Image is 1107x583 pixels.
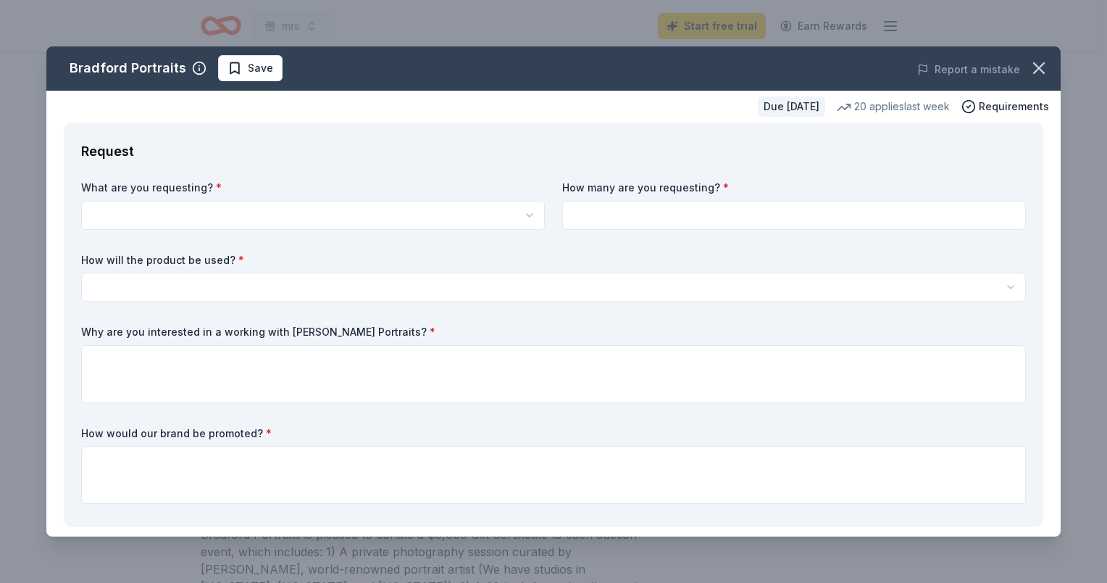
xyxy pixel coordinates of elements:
[248,59,273,77] span: Save
[81,181,545,195] label: What are you requesting?
[979,98,1049,115] span: Requirements
[562,181,1026,195] label: How many are you requesting?
[758,96,825,117] div: Due [DATE]
[81,325,1026,339] label: Why are you interested in a working with [PERSON_NAME] Portraits?
[81,253,1026,268] label: How will the product be used?
[81,140,1026,163] div: Request
[917,61,1020,78] button: Report a mistake
[81,426,1026,441] label: How would our brand be promoted?
[218,55,283,81] button: Save
[70,57,186,80] div: Bradford Portraits
[837,98,950,115] div: 20 applies last week
[961,98,1049,115] button: Requirements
